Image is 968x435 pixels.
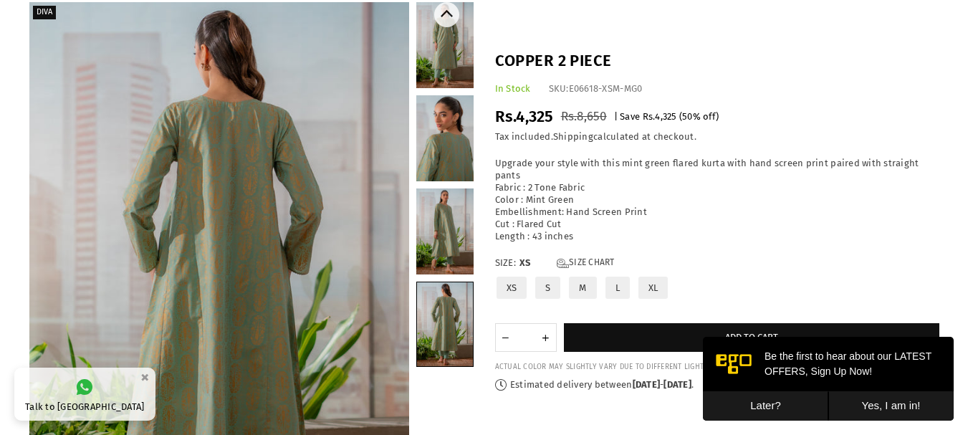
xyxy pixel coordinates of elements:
[679,111,719,122] span: ( % off)
[136,365,153,389] button: ×
[534,275,562,300] label: S
[495,107,554,126] span: Rs.4,325
[604,275,631,300] label: L
[564,323,939,352] button: Add to cart
[33,6,56,19] label: Diva
[643,111,677,122] span: Rs.4,325
[495,131,939,143] div: Tax included. calculated at checkout.
[614,111,618,122] span: |
[553,131,593,143] a: Shipping
[495,275,529,300] label: XS
[567,275,598,300] label: M
[14,368,155,421] a: Talk to [GEOGRAPHIC_DATA]
[725,332,778,343] span: Add to cart
[519,257,548,269] span: XS
[495,158,939,242] p: Upgrade your style with this mint green flared kurta with hand screen print paired with straight ...
[557,257,615,269] a: Size Chart
[663,379,691,390] time: [DATE]
[434,2,459,27] button: Previous
[620,111,640,122] span: Save
[682,111,693,122] span: 50
[637,275,670,300] label: XL
[495,323,557,352] quantity-input: Quantity
[495,363,939,372] div: ACTUAL COLOR MAY SLIGHTLY VARY DUE TO DIFFERENT LIGHTS
[495,50,939,72] h1: Copper 2 piece
[549,83,643,95] div: SKU:
[495,83,531,94] span: In Stock
[633,379,661,390] time: [DATE]
[495,257,939,269] label: Size:
[561,109,607,124] span: Rs.8,650
[495,379,939,391] p: Estimated delivery between - .
[569,83,643,94] span: E06618-XSM-MG0
[703,337,954,421] iframe: webpush-onsite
